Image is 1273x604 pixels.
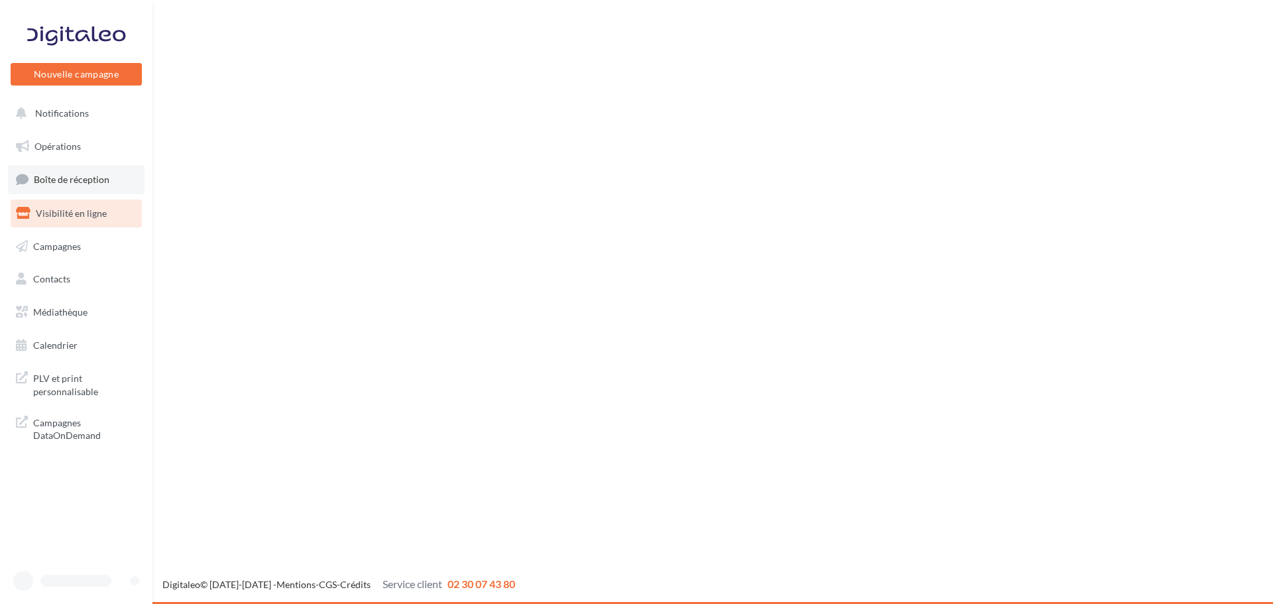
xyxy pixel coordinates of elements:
[33,414,137,442] span: Campagnes DataOnDemand
[276,579,316,590] a: Mentions
[8,265,145,293] a: Contacts
[8,165,145,194] a: Boîte de réception
[383,577,442,590] span: Service client
[8,364,145,403] a: PLV et print personnalisable
[162,579,200,590] a: Digitaleo
[8,408,145,448] a: Campagnes DataOnDemand
[33,240,81,251] span: Campagnes
[34,174,109,185] span: Boîte de réception
[33,369,137,398] span: PLV et print personnalisable
[340,579,371,590] a: Crédits
[8,298,145,326] a: Médiathèque
[33,273,70,284] span: Contacts
[11,63,142,86] button: Nouvelle campagne
[35,107,89,119] span: Notifications
[8,332,145,359] a: Calendrier
[33,306,88,318] span: Médiathèque
[33,339,78,351] span: Calendrier
[36,208,107,219] span: Visibilité en ligne
[448,577,515,590] span: 02 30 07 43 80
[34,141,81,152] span: Opérations
[8,99,139,127] button: Notifications
[8,200,145,227] a: Visibilité en ligne
[162,579,515,590] span: © [DATE]-[DATE] - - -
[319,579,337,590] a: CGS
[8,233,145,261] a: Campagnes
[8,133,145,160] a: Opérations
